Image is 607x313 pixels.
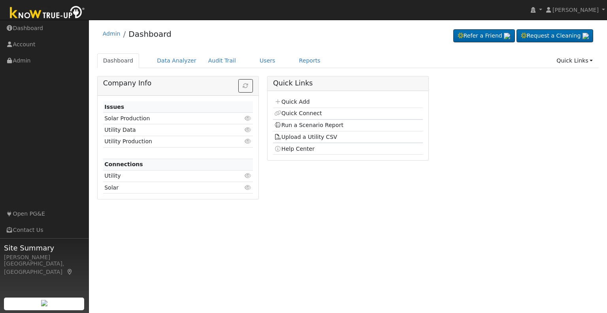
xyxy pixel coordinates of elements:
img: retrieve [41,300,47,306]
i: Click to view [245,138,252,144]
td: Utility [103,170,229,182]
h5: Quick Links [273,79,423,87]
img: retrieve [504,33,510,39]
a: Admin [103,30,121,37]
a: Quick Add [274,99,309,105]
img: retrieve [582,33,589,39]
i: Click to view [245,173,252,178]
span: Site Summary [4,243,85,253]
a: Dashboard [97,53,139,68]
img: Know True-Up [6,4,89,22]
a: Map [66,269,74,275]
a: Quick Connect [274,110,322,116]
td: Utility Data [103,124,229,136]
i: Click to view [245,127,252,133]
h5: Company Info [103,79,253,87]
a: Audit Trail [202,53,242,68]
a: Reports [293,53,326,68]
a: Run a Scenario Report [274,122,343,128]
span: [PERSON_NAME] [552,7,599,13]
a: Request a Cleaning [517,29,593,43]
i: Click to view [245,185,252,190]
a: Help Center [274,146,315,152]
td: Solar Production [103,113,229,124]
div: [PERSON_NAME] [4,253,85,262]
strong: Connections [104,161,143,167]
a: Quick Links [550,53,599,68]
strong: Issues [104,104,124,110]
a: Dashboard [128,29,172,39]
div: [GEOGRAPHIC_DATA], [GEOGRAPHIC_DATA] [4,260,85,276]
td: Solar [103,182,229,193]
a: Upload a Utility CSV [274,134,337,140]
i: Click to view [245,116,252,121]
td: Utility Production [103,136,229,147]
a: Data Analyzer [151,53,202,68]
a: Users [254,53,281,68]
a: Refer a Friend [453,29,515,43]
